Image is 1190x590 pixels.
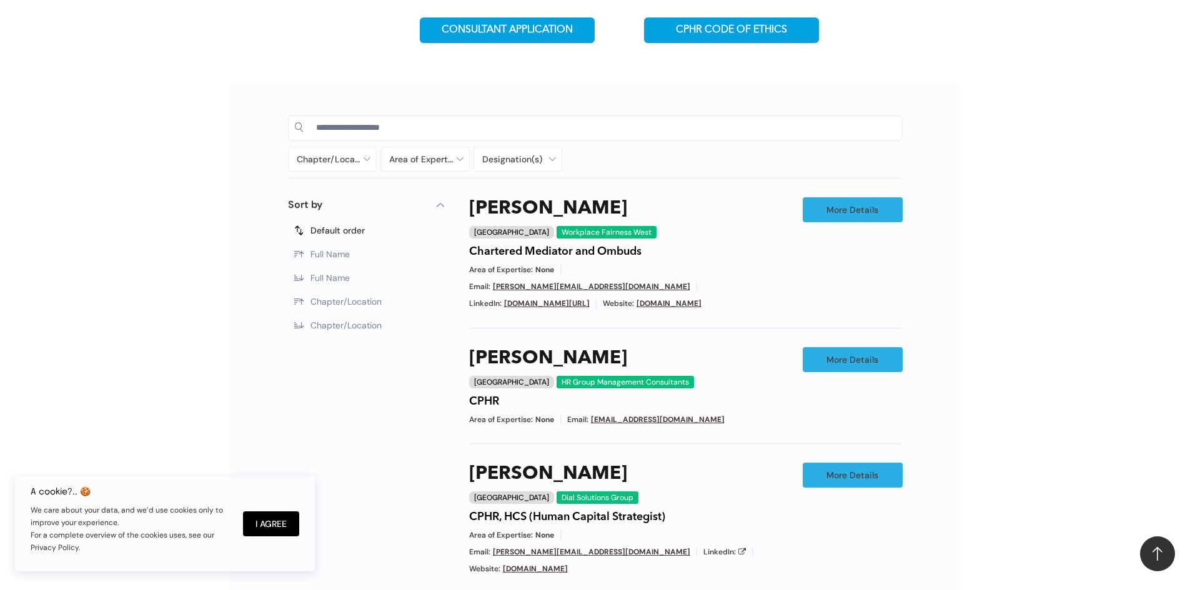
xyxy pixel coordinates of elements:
[310,272,350,283] span: Full Name
[637,298,702,308] a: [DOMAIN_NAME]
[310,320,382,331] span: Chapter/Location
[557,226,657,238] div: Workplace Fairness West
[493,547,690,557] a: [PERSON_NAME][EMAIL_ADDRESS][DOMAIN_NAME]
[644,17,819,43] a: CPHR CODE OF ETHICS
[469,245,642,258] h4: Chartered Mediator and Ombuds
[504,298,590,308] a: [DOMAIN_NAME][URL]
[803,463,903,488] a: More Details
[310,296,382,307] span: Chapter/Location
[676,24,787,36] span: CPHR CODE OF ETHICS
[591,415,725,425] a: [EMAIL_ADDRESS][DOMAIN_NAME]
[493,282,690,292] a: [PERSON_NAME][EMAIL_ADDRESS][DOMAIN_NAME]
[557,376,694,388] div: HR Group Management Consultants
[469,415,533,425] span: Area of Expertise:
[469,347,627,370] a: [PERSON_NAME]
[557,491,638,504] div: Dial Solutions Group
[31,486,231,496] h6: A cookie?.. 🍪
[469,463,627,485] a: [PERSON_NAME]
[703,547,736,558] span: LinkedIn:
[469,547,490,558] span: Email:
[469,376,554,388] div: [GEOGRAPHIC_DATA]
[243,511,299,536] button: I Agree
[535,265,554,275] span: None
[31,504,231,554] p: We care about your data, and we’d use cookies only to improve your experience. For a complete ove...
[469,564,500,574] span: Website:
[469,282,490,292] span: Email:
[469,491,554,504] div: [GEOGRAPHIC_DATA]
[469,197,627,220] a: [PERSON_NAME]
[535,530,554,541] span: None
[469,510,665,524] h4: CPHR, HCS (Human Capital Strategist)
[310,225,365,236] span: Default order
[803,197,903,222] a: More Details
[803,347,903,372] a: More Details
[469,265,533,275] span: Area of Expertise:
[503,564,568,574] a: [DOMAIN_NAME]
[469,226,554,238] div: [GEOGRAPHIC_DATA]
[469,298,502,309] span: LinkedIn:
[469,530,533,541] span: Area of Expertise:
[603,298,634,309] span: Website:
[442,24,573,36] span: CONSULTANT APPLICATION
[469,395,499,408] h4: CPHR
[310,248,350,260] span: Full Name
[535,415,554,425] span: None
[567,415,588,425] span: Email:
[420,17,595,43] a: CONSULTANT APPLICATION
[288,197,322,212] p: Sort by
